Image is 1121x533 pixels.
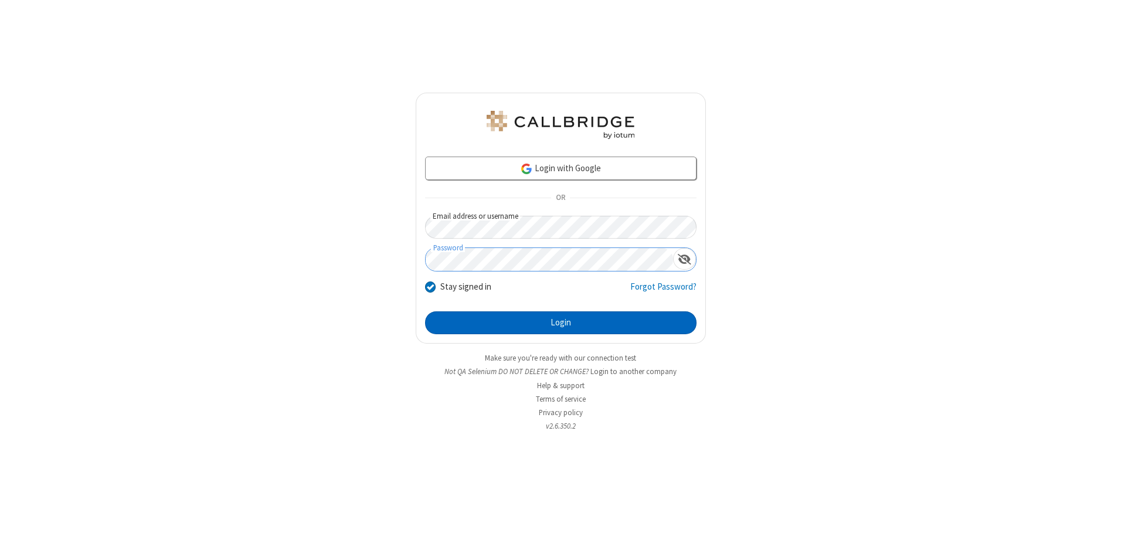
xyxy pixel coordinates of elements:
img: google-icon.png [520,162,533,175]
a: Terms of service [536,394,586,404]
button: Login [425,311,697,335]
button: Login to another company [590,366,677,377]
div: Show password [673,248,696,270]
a: Forgot Password? [630,280,697,303]
li: v2.6.350.2 [416,420,706,432]
img: QA Selenium DO NOT DELETE OR CHANGE [484,111,637,139]
a: Privacy policy [539,408,583,417]
input: Password [426,248,673,271]
label: Stay signed in [440,280,491,294]
a: Make sure you're ready with our connection test [485,353,636,363]
input: Email address or username [425,216,697,239]
a: Login with Google [425,157,697,180]
li: Not QA Selenium DO NOT DELETE OR CHANGE? [416,366,706,377]
span: OR [551,190,570,206]
a: Help & support [537,381,585,391]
